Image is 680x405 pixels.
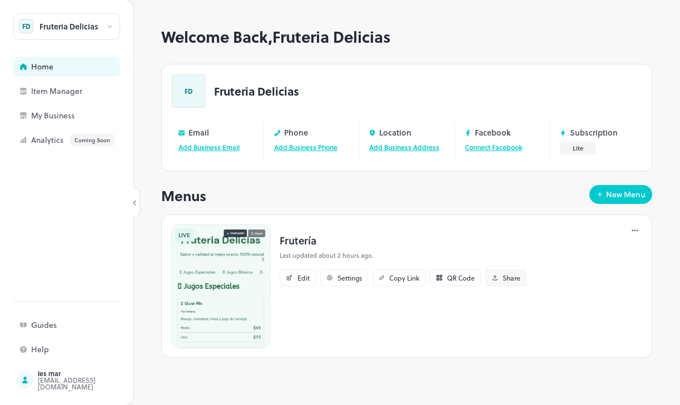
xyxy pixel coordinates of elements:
div: My Business [31,112,142,119]
div: FD [172,74,205,108]
img: 1757024811786amifnqff56n.png [171,224,271,348]
p: Phone [284,128,308,137]
p: Subscription [570,128,618,137]
p: Frutería [280,233,527,248]
div: Settings [337,274,362,281]
p: Email [188,128,209,137]
div: Coming Soon [70,134,115,146]
p: Fruteria Delicias [214,86,299,97]
p: Menus [161,185,206,206]
button: New Menu [589,185,652,204]
div: LIVE [175,228,193,242]
div: Analytics [31,134,142,146]
a: Add Business Email [178,142,240,152]
p: Last updated about 2 hours ago. [280,251,527,261]
div: New Menu [606,191,646,198]
div: Copy Link [389,274,419,281]
div: Help [31,346,142,353]
h1: Welcome Back, Fruteria Delicias [161,28,652,46]
button: Lite [560,142,595,154]
div: FD [19,19,33,33]
div: Item Manager [31,87,142,95]
div: Edit [297,274,310,281]
div: Fruteria Delicias [39,23,98,31]
div: Share [503,274,520,281]
div: Guides [31,321,142,329]
p: Location [379,128,411,137]
div: les mar [38,370,142,377]
a: Add Business Phone [274,142,337,152]
p: Facebook [475,128,511,137]
a: Add Business Address [369,142,439,152]
a: Connect Facebook [465,142,522,152]
div: [EMAIL_ADDRESS][DOMAIN_NAME] [38,377,142,390]
div: Home [31,63,142,71]
div: QR Code [447,274,475,281]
